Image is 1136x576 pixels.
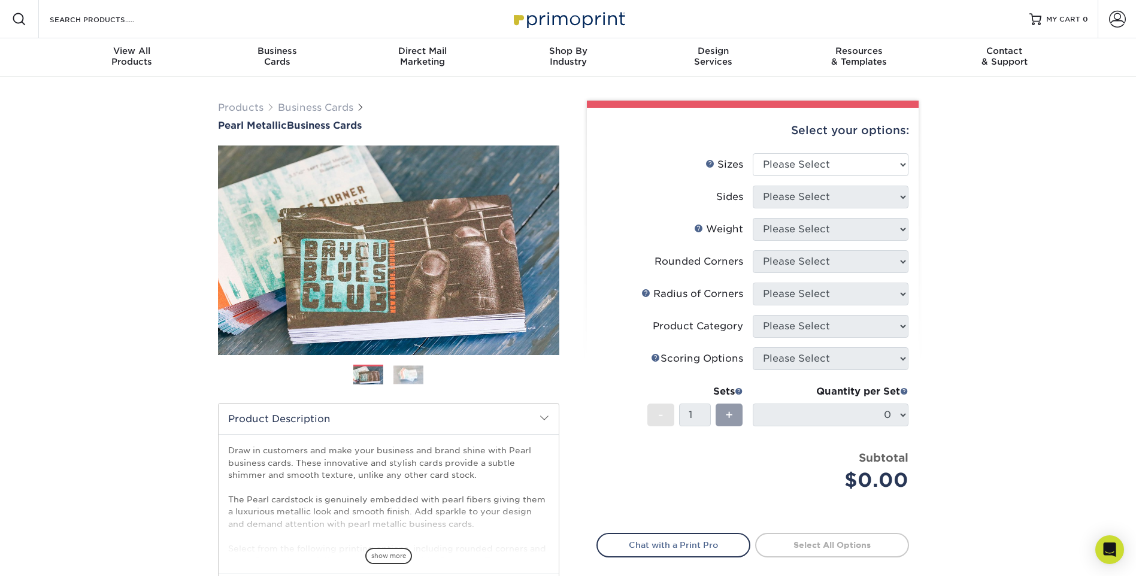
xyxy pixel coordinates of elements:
div: Sizes [705,157,743,172]
a: Resources& Templates [786,38,932,77]
span: Business [204,46,350,56]
span: + [725,406,733,424]
a: BusinessCards [204,38,350,77]
span: MY CART [1046,14,1080,25]
div: Quantity per Set [753,384,908,399]
span: Contact [932,46,1077,56]
div: $0.00 [762,466,908,495]
div: Marketing [350,46,495,67]
span: 0 [1083,15,1088,23]
span: Design [641,46,786,56]
a: Business Cards [278,102,353,113]
h2: Product Description [219,404,559,434]
div: & Templates [786,46,932,67]
div: Product Category [653,319,743,334]
img: Primoprint [508,6,628,32]
a: Chat with a Print Pro [596,533,750,557]
div: Sets [647,384,743,399]
span: - [658,406,664,424]
div: Rounded Corners [655,254,743,269]
span: Resources [786,46,932,56]
a: Direct MailMarketing [350,38,495,77]
img: Business Cards 02 [393,365,423,384]
input: SEARCH PRODUCTS..... [49,12,165,26]
div: Select your options: [596,108,909,153]
div: Products [59,46,205,67]
a: Shop ByIndustry [495,38,641,77]
span: View All [59,46,205,56]
img: Pearl Metallic 01 [218,80,559,421]
div: Cards [204,46,350,67]
div: Services [641,46,786,67]
a: DesignServices [641,38,786,77]
span: Pearl Metallic [218,120,287,131]
div: Scoring Options [651,351,743,366]
a: Products [218,102,263,113]
div: Radius of Corners [641,287,743,301]
span: Shop By [495,46,641,56]
img: Business Cards 01 [353,360,383,390]
span: show more [365,548,412,564]
a: Pearl MetallicBusiness Cards [218,120,559,131]
a: View AllProducts [59,38,205,77]
strong: Subtotal [859,451,908,464]
span: Direct Mail [350,46,495,56]
h1: Business Cards [218,120,559,131]
div: Open Intercom Messenger [1095,535,1124,564]
a: Contact& Support [932,38,1077,77]
div: Weight [694,222,743,237]
div: Industry [495,46,641,67]
div: Sides [716,190,743,204]
div: & Support [932,46,1077,67]
a: Select All Options [755,533,909,557]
